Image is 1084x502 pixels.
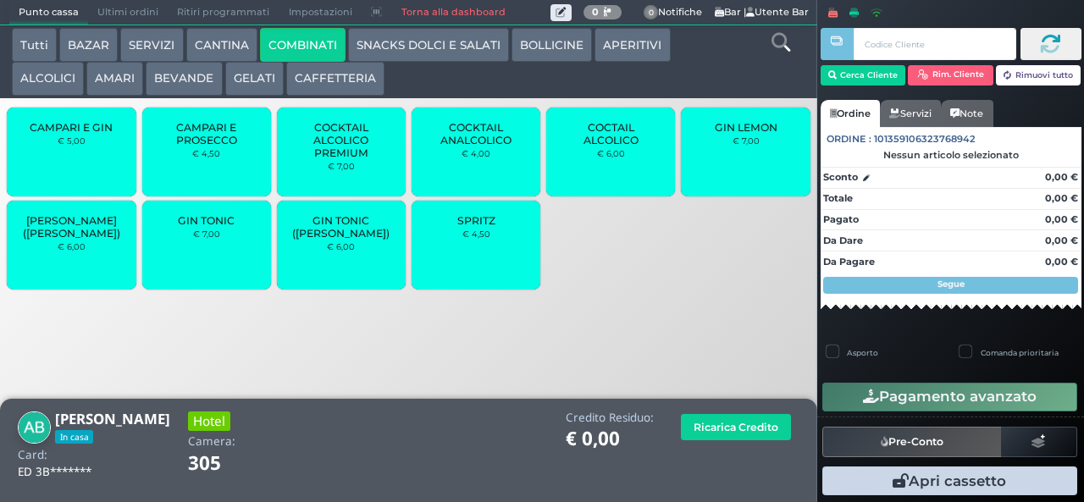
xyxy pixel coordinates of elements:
span: Punto cassa [9,1,88,25]
button: Tutti [12,28,57,62]
span: Ultimi ordini [88,1,168,25]
label: Asporto [847,347,878,358]
b: [PERSON_NAME] [55,409,170,428]
small: € 6,00 [58,241,86,251]
span: Ordine : [827,132,871,146]
button: CANTINA [186,28,257,62]
span: SPRITZ [457,214,495,227]
span: CAMPARI E GIN [30,121,113,134]
button: BOLLICINE [512,28,592,62]
span: GIN TONIC [178,214,235,227]
h4: Credito Residuo: [566,411,654,424]
button: Rimuovi tutto [996,65,1081,86]
strong: Da Dare [823,234,863,246]
small: € 7,00 [733,135,760,146]
span: 0 [644,5,659,20]
h4: Card: [18,449,47,461]
button: Cerca Cliente [821,65,906,86]
span: COCTAIL ALCOLICO [561,121,661,146]
small: € 4,50 [192,148,220,158]
button: ALCOLICI [12,62,84,96]
strong: Pagato [823,213,859,225]
a: Servizi [880,100,941,127]
span: GIN LEMON [715,121,777,134]
button: CAFFETTERIA [286,62,384,96]
label: Comanda prioritaria [981,347,1059,358]
small: € 4,50 [462,229,490,239]
button: SERVIZI [120,28,183,62]
span: [PERSON_NAME] ([PERSON_NAME]) [21,214,122,240]
a: Ordine [821,100,880,127]
span: COCKTAIL ANALCOLICO [426,121,527,146]
strong: 0,00 € [1045,171,1078,183]
button: Rim. Cliente [908,65,993,86]
span: 101359106323768942 [874,132,976,146]
strong: 0,00 € [1045,192,1078,204]
strong: 0,00 € [1045,256,1078,268]
span: In casa [55,430,93,444]
strong: 0,00 € [1045,234,1078,246]
div: Nessun articolo selezionato [821,149,1081,161]
button: COMBINATI [260,28,346,62]
strong: Segue [937,279,965,290]
small: € 4,00 [462,148,490,158]
small: € 6,00 [327,241,355,251]
small: € 7,00 [328,161,355,171]
button: Pagamento avanzato [822,383,1077,411]
img: Alberto Bianco [18,411,51,444]
h1: 305 [188,453,268,474]
b: 0 [592,6,599,18]
button: Ricarica Credito [681,414,791,440]
span: CAMPARI E PROSECCO [156,121,257,146]
a: Torna alla dashboard [391,1,514,25]
button: Pre-Conto [822,427,1002,457]
button: SNACKS DOLCI E SALATI [348,28,509,62]
h4: Camera: [188,435,235,448]
span: Ritiri programmati [168,1,279,25]
h3: Hotel [188,411,230,431]
h1: € 0,00 [566,428,654,450]
small: € 6,00 [597,148,625,158]
small: € 7,00 [193,229,220,239]
button: GELATI [225,62,284,96]
span: COCKTAIL ALCOLICO PREMIUM [291,121,392,159]
button: AMARI [86,62,143,96]
small: € 5,00 [58,135,86,146]
span: Impostazioni [279,1,362,25]
button: Apri cassetto [822,466,1077,495]
strong: 0,00 € [1045,213,1078,225]
button: APERITIVI [595,28,670,62]
input: Codice Cliente [854,28,1015,60]
strong: Totale [823,192,853,204]
strong: Da Pagare [823,256,875,268]
button: BAZAR [59,28,118,62]
strong: Sconto [823,170,858,185]
span: GIN TONIC ([PERSON_NAME]) [291,214,392,240]
button: BEVANDE [146,62,222,96]
a: Note [941,100,993,127]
